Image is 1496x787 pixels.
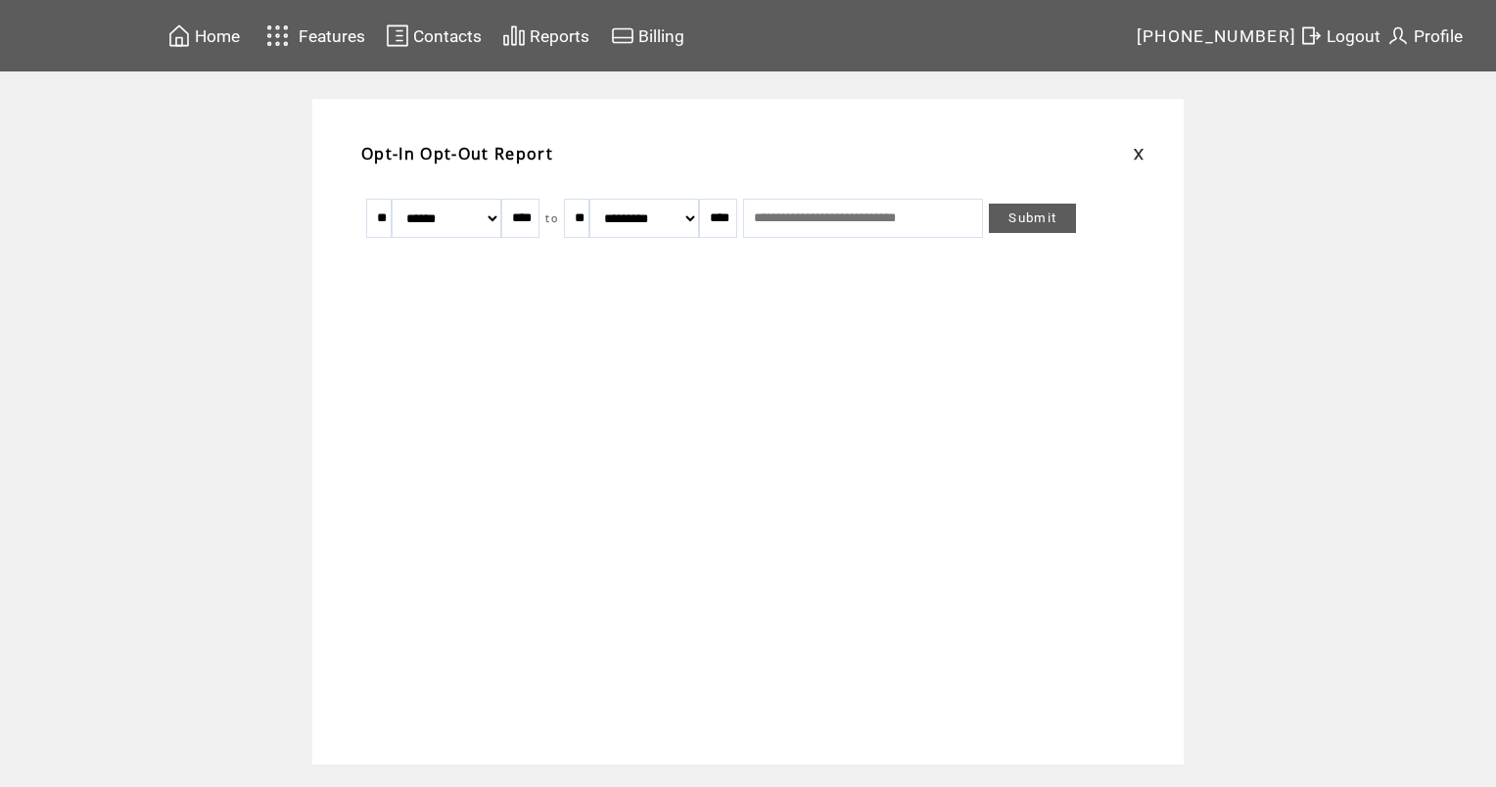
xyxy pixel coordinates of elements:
[499,21,592,51] a: Reports
[608,21,687,51] a: Billing
[167,23,191,48] img: home.svg
[545,211,558,225] span: to
[1137,26,1297,46] span: [PHONE_NUMBER]
[299,26,365,46] span: Features
[638,26,684,46] span: Billing
[989,204,1076,233] a: Submit
[1299,23,1323,48] img: exit.svg
[1414,26,1463,46] span: Profile
[383,21,485,51] a: Contacts
[611,23,634,48] img: creidtcard.svg
[1327,26,1380,46] span: Logout
[1296,21,1383,51] a: Logout
[257,17,368,55] a: Features
[361,143,553,164] span: Opt-In Opt-Out Report
[164,21,243,51] a: Home
[413,26,482,46] span: Contacts
[502,23,526,48] img: chart.svg
[1386,23,1410,48] img: profile.svg
[260,20,295,52] img: features.svg
[530,26,589,46] span: Reports
[195,26,240,46] span: Home
[386,23,409,48] img: contacts.svg
[1383,21,1466,51] a: Profile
